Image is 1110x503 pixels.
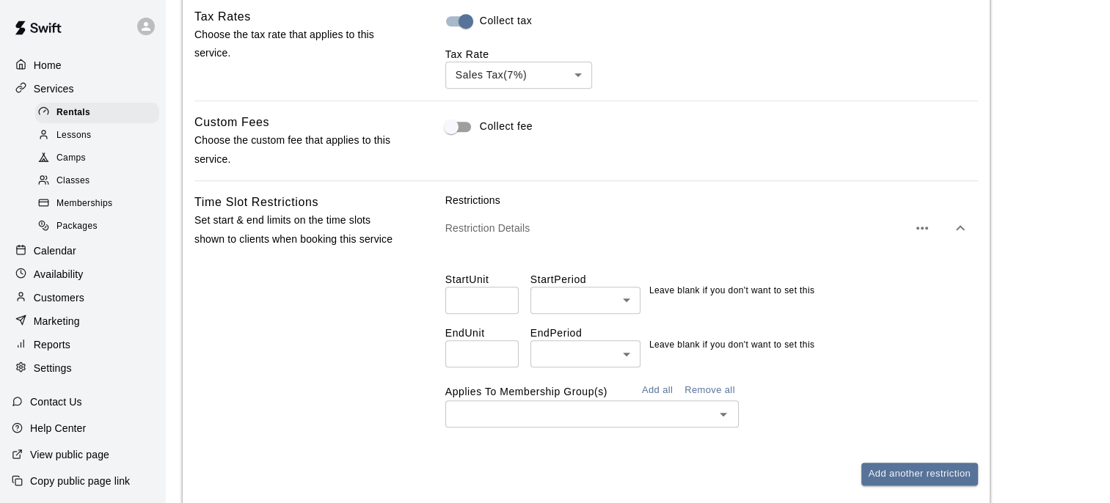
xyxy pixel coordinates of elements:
[445,48,489,60] label: Tax Rate
[634,379,681,402] button: Add all
[34,290,84,305] p: Customers
[34,337,70,352] p: Reports
[35,147,165,170] a: Camps
[35,171,159,191] div: Classes
[480,119,533,134] span: Collect fee
[35,216,159,237] div: Packages
[35,103,159,123] div: Rentals
[530,326,640,340] label: End Period
[445,386,607,397] label: Applies To Membership Group(s)
[56,151,86,166] span: Camps
[194,211,398,248] p: Set start & end limits on the time slots shown to clients when booking this service
[12,78,153,100] a: Services
[713,404,734,425] button: Open
[12,54,153,76] a: Home
[194,131,398,168] p: Choose the custom fee that applies to this service.
[30,447,109,462] p: View public page
[35,124,165,147] a: Lessons
[445,62,592,89] div: Sales Tax ( 7 %)
[12,287,153,309] a: Customers
[194,193,318,212] h6: Time Slot Restrictions
[445,208,978,249] div: Restriction Details
[56,197,112,211] span: Memberships
[194,113,269,132] h6: Custom Fees
[445,272,530,287] label: Start Unit
[34,81,74,96] p: Services
[861,463,978,485] button: Add another restriction
[34,243,76,258] p: Calendar
[35,170,165,193] a: Classes
[35,101,165,124] a: Rentals
[35,148,159,169] div: Camps
[12,263,153,285] a: Availability
[34,267,84,282] p: Availability
[35,125,159,146] div: Lessons
[12,240,153,262] a: Calendar
[12,357,153,379] a: Settings
[649,284,814,298] p: Leave blank if you don't want to set this
[35,216,165,238] a: Packages
[30,474,130,488] p: Copy public page link
[12,334,153,356] a: Reports
[56,128,92,143] span: Lessons
[56,174,90,188] span: Classes
[194,26,398,62] p: Choose the tax rate that applies to this service.
[445,221,908,235] p: Restriction Details
[649,338,814,353] p: Leave blank if you don't want to set this
[445,326,530,340] label: End Unit
[30,421,86,436] p: Help Center
[34,314,80,328] p: Marketing
[480,13,533,29] span: Collect tax
[35,193,165,216] a: Memberships
[681,379,739,402] button: Remove all
[12,310,153,332] a: Marketing
[445,193,978,208] p: Restrictions
[530,272,640,287] label: Start Period
[56,106,90,120] span: Rentals
[30,394,82,409] p: Contact Us
[56,219,98,234] span: Packages
[34,58,62,73] p: Home
[35,194,159,214] div: Memberships
[194,7,251,26] h6: Tax Rates
[34,361,72,375] p: Settings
